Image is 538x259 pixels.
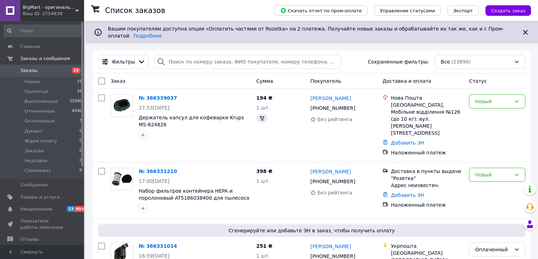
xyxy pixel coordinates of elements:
[25,138,57,144] span: Ждем оплату
[25,148,44,154] span: Заказан
[485,5,531,16] button: Создать заказ
[20,44,40,50] span: Главная
[139,188,249,208] a: Набор фильтров контейнера HEPA и поролоновый AT5186038400 для пылесоса Ariete
[25,167,51,174] span: Самовывоз
[80,158,82,164] span: 0
[139,115,244,127] a: Держатель капсул для кофеварки Krups MS-624826
[391,149,463,156] div: Наложенный платеж
[25,88,49,95] span: Принятые
[256,78,273,84] span: Сумма
[72,67,81,73] span: 19
[105,6,165,15] h1: Список заказов
[451,59,470,65] span: (23890)
[20,236,39,243] span: Отзывы
[391,182,463,189] div: Адрес неизвестен.
[111,168,133,190] img: Фото товару
[382,78,431,84] span: Доставка и оплата
[475,246,511,253] div: Оплаченный
[25,98,58,105] span: Выполненные
[111,78,125,84] span: Заказ
[256,178,270,184] span: 1 шт.
[108,26,504,39] span: Вашим покупателям доступна опция «Оплатить частями от Rozetka» на 2 платежа. Получайте новые зака...
[25,128,42,134] span: Думает
[256,253,270,259] span: 1 шт.
[475,98,511,105] div: Новый
[309,103,357,113] div: [PHONE_NUMBER]
[80,138,82,144] span: 0
[77,79,82,85] span: 19
[80,167,82,174] span: 0
[280,7,362,14] span: Скачать отчет по пром-оплате
[23,4,75,11] span: BigMart - оригинальные запчасти для бытовой техники и смартфонов
[20,218,65,231] span: Показатели работы компании
[391,201,463,208] div: Наложенный платеж
[25,158,48,164] span: Недозвон
[491,8,525,13] span: Создать заказ
[310,95,351,102] a: [PERSON_NAME]
[20,182,48,188] span: Сообщения
[23,11,84,17] div: Ваш ID: 2754839
[139,253,170,259] span: 16:59[DATE]
[448,5,478,16] button: Экспорт
[139,243,177,249] a: № 366331014
[20,206,52,212] span: Уведомления
[20,194,60,200] span: Товары и услуги
[25,118,55,124] span: Оплаченные
[25,108,55,114] span: Отмененные
[256,243,273,249] span: 251 ₴
[154,55,341,69] input: Поиск по номеру заказа, ФИО покупателя, номеру телефона, Email, номеру накладной
[133,33,162,39] a: Подробнее
[72,108,82,114] span: 8340
[4,25,83,37] input: Поиск
[80,118,82,124] span: 3
[309,177,357,186] div: [PHONE_NUMBER]
[391,243,463,250] div: Укрпошта
[391,192,424,198] a: Добавить ЭН
[391,101,463,137] div: [GEOGRAPHIC_DATA], Мобільне відділення №126 (до 10 кг): вул. [PERSON_NAME][STREET_ADDRESS]
[139,178,170,184] span: 17:00[DATE]
[75,206,86,212] span: 99+
[111,95,133,117] img: Фото товару
[256,105,270,111] span: 1 шт.
[67,206,75,212] span: 23
[139,95,177,101] a: № 366339037
[256,168,273,174] span: 398 ₴
[310,168,351,175] a: [PERSON_NAME]
[111,94,133,117] a: Фото товару
[101,227,523,234] span: Сгенерируйте или добавьте ЭН в заказ, чтобы получить оплату
[20,55,70,62] span: Заказы и сообщения
[77,88,82,95] span: 28
[374,5,441,16] button: Управление статусами
[20,67,37,74] span: Заказы
[317,190,352,195] span: Без рейтинга
[469,78,487,84] span: Статус
[112,58,135,65] span: Фильтры
[317,117,352,122] span: Без рейтинга
[453,8,473,13] span: Экспорт
[80,128,82,134] span: 0
[139,168,177,174] a: № 366331210
[310,243,351,250] a: [PERSON_NAME]
[391,168,463,182] div: Доставка в пункты выдачи "Розетка"
[256,95,273,101] span: 194 ₴
[391,140,424,146] a: Добавить ЭН
[275,5,367,16] button: Скачать отчет по пром-оплате
[310,78,341,84] span: Покупатель
[70,98,82,105] span: 15500
[80,148,82,154] span: 0
[475,171,511,179] div: Новый
[391,94,463,101] div: Нова Пошта
[368,58,429,65] span: Сохраненные фильтры:
[441,58,450,65] span: Все
[478,7,531,13] a: Создать заказ
[25,79,40,85] span: Новые
[380,8,435,13] span: Управление статусами
[139,105,170,111] span: 17:53[DATE]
